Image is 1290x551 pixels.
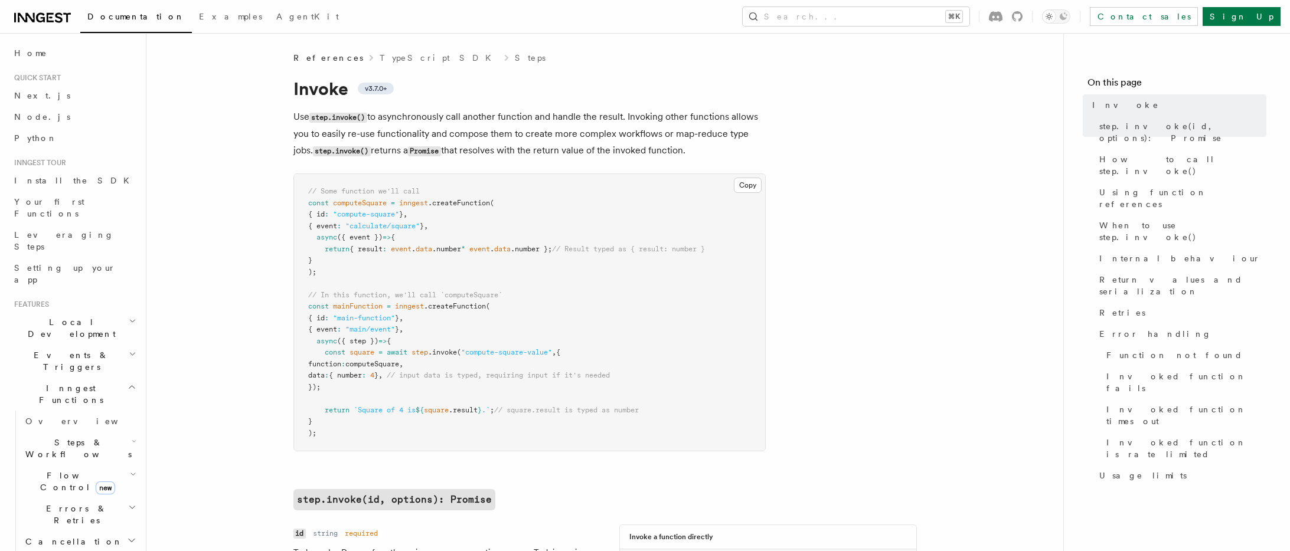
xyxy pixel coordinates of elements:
span: function [308,360,341,368]
span: , [378,371,383,379]
span: Invoked function fails [1106,370,1266,394]
span: ( [486,302,490,310]
a: Overview [21,411,139,432]
span: ); [308,268,316,276]
span: .result [449,406,478,414]
p: Use to asynchronously call another function and handle the result. Invoking other functions allow... [293,109,766,159]
span: { [387,337,391,345]
span: new [96,481,115,494]
h3: Invoke a function directly [629,532,713,542]
span: inngest [395,302,424,310]
span: Error handling [1099,328,1211,340]
span: const [308,199,329,207]
code: step.invoke() [309,113,367,123]
span: Leveraging Steps [14,230,114,251]
button: Inngest Functions [9,378,139,411]
span: Setting up your app [14,263,116,284]
code: id [293,529,306,539]
span: } [308,417,312,425]
button: Steps & Workflows [21,432,139,465]
span: , [403,210,407,218]
a: Using function references [1095,182,1266,215]
a: Invoke [1087,94,1266,116]
span: .number [432,245,461,253]
span: : [383,245,387,253]
span: } [395,325,399,333]
a: Sign Up [1203,7,1281,26]
span: .number }; [511,245,552,253]
span: Next.js [14,91,70,100]
span: computeSquare [345,360,399,368]
span: { event [308,222,337,230]
span: Internal behaviour [1099,252,1260,264]
span: . [490,245,494,253]
span: { id [308,210,325,218]
span: // square.result is typed as number [494,406,639,414]
span: event [391,245,412,253]
span: } [478,406,482,414]
span: const [325,348,345,356]
a: How to call step.invoke() [1095,149,1266,182]
span: "compute-square" [333,210,399,218]
span: Using function references [1099,186,1266,210]
a: Contact sales [1090,7,1198,26]
span: v3.7.0+ [365,84,387,93]
span: => [383,233,391,241]
span: How to call step.invoke() [1099,153,1266,177]
span: : [325,210,329,218]
span: Errors & Retries [21,503,128,526]
span: Python [14,133,57,143]
span: // input data is typed, requiring input if it's needed [387,371,610,379]
span: . [412,245,416,253]
span: "compute-square-value" [461,348,552,356]
span: { result [350,245,383,253]
span: : [362,371,366,379]
button: Flow Controlnew [21,465,139,498]
span: data [308,371,325,379]
span: Overview [25,416,147,426]
span: const [308,302,329,310]
a: step.invoke(id, options): Promise [1095,116,1266,149]
span: square [424,406,449,414]
span: } [374,371,378,379]
span: ( [490,199,494,207]
span: Features [9,300,49,309]
span: step [412,348,428,356]
h4: On this page [1087,76,1266,94]
span: step.invoke(id, options): Promise [1099,120,1266,144]
a: TypeScript SDK [380,52,498,64]
span: Retries [1099,307,1145,319]
dd: required [345,529,378,538]
a: Leveraging Steps [9,224,139,257]
a: Function not found [1102,345,1266,366]
span: "main-function" [333,314,395,322]
span: : [341,360,345,368]
span: Invoked function times out [1106,404,1266,427]
button: Events & Triggers [9,345,139,378]
span: AgentKit [276,12,339,21]
span: "main/event" [345,325,395,333]
span: ({ event }) [337,233,383,241]
span: .` [482,406,490,414]
span: = [387,302,391,310]
span: Home [14,47,47,59]
button: Search...⌘K [743,7,969,26]
span: Events & Triggers [9,349,129,373]
span: `Square of 4 is [354,406,416,414]
h1: Invoke [293,78,766,99]
span: References [293,52,363,64]
span: // Result typed as { result: number } [552,245,705,253]
span: : [325,371,329,379]
span: Examples [199,12,262,21]
span: data [416,245,432,253]
span: = [391,199,395,207]
span: inngest [399,199,428,207]
a: Usage limits [1095,465,1266,486]
span: ; [490,406,494,414]
dd: string [313,529,338,538]
button: Errors & Retries [21,498,139,531]
span: { number [329,371,362,379]
a: Setting up your app [9,257,139,290]
span: Your first Functions [14,197,84,218]
span: return [325,406,350,414]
